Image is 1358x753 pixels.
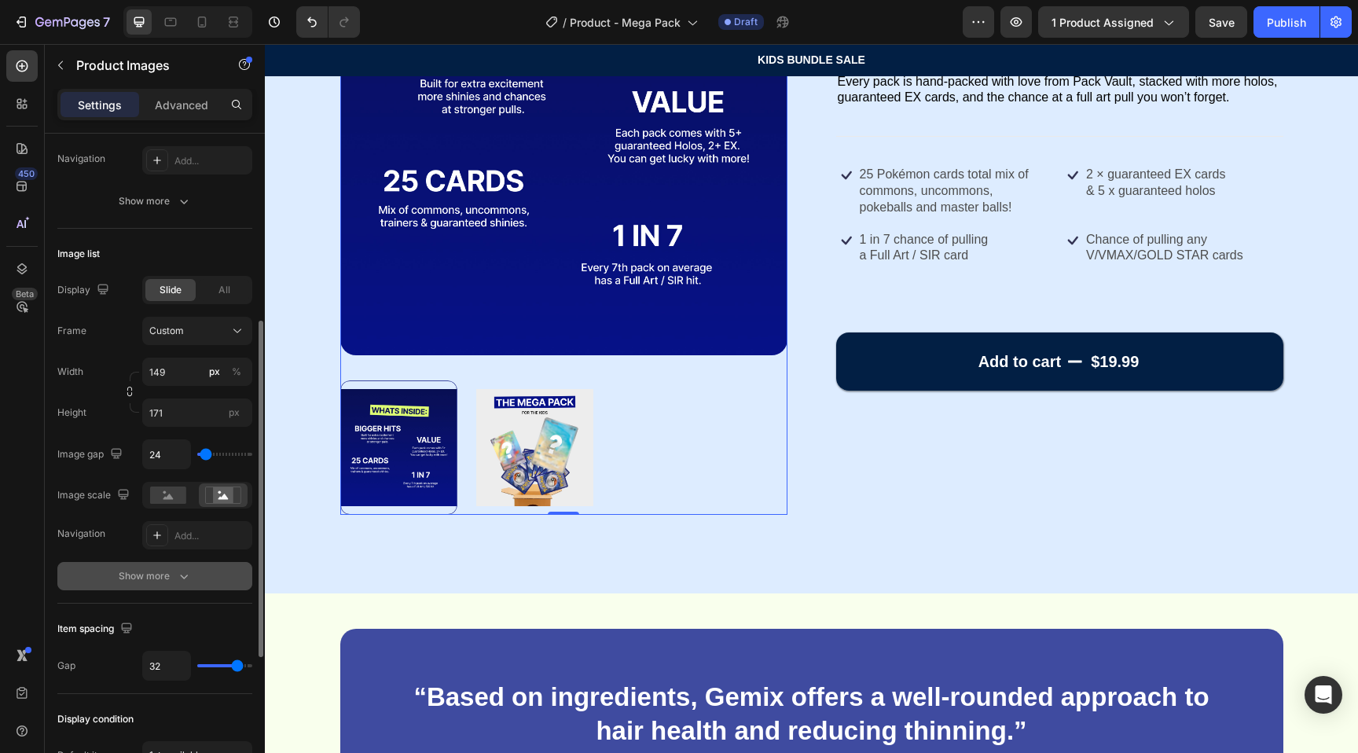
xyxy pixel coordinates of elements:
[232,365,241,379] div: %
[119,193,192,209] div: Show more
[142,399,252,427] input: px
[1305,676,1342,714] div: Open Intercom Messenger
[57,365,83,379] label: Width
[205,362,224,381] button: %
[218,283,230,297] span: All
[821,139,960,156] p: & 5 x guaranteed holos
[57,712,134,726] div: Display condition
[571,288,1018,347] button: Add to cart
[57,444,126,465] div: Image gap
[57,152,105,166] div: Navigation
[57,406,86,420] label: Height
[142,317,252,345] button: Custom
[15,167,38,180] div: 450
[119,568,192,584] div: Show more
[1038,6,1189,38] button: 1 product assigned
[570,14,681,31] span: Product - Mega Pack
[296,6,360,38] div: Undo/Redo
[595,123,791,156] p: 25 Pokémon cards total mix of commons, uncommons,
[820,186,1018,222] div: Rich Text Editor. Editing area: main
[155,97,208,113] p: Advanced
[57,619,136,640] div: Item spacing
[103,13,110,31] p: 7
[821,188,1017,221] p: Chance of pulling any V/VMAX/GOLD STAR cards
[1253,6,1319,38] button: Publish
[265,44,1358,753] iframe: Design area
[12,288,38,300] div: Beta
[593,121,792,173] div: Rich Text Editor. Editing area: main
[78,97,122,113] p: Settings
[6,6,117,38] button: 7
[595,204,724,220] p: a Full Art / SIR card
[563,14,567,31] span: /
[174,154,248,168] div: Add...
[57,485,133,506] div: Image scale
[820,121,962,157] div: Rich Text Editor. Editing area: main
[127,637,967,704] p: “Based on ingredients, Gemix offers a well-rounded approach to hair health and reducing thinning.”
[57,280,112,301] div: Display
[1209,16,1235,29] span: Save
[143,652,190,680] input: Auto
[821,123,960,139] p: 2 × guaranteed EX cards
[57,187,252,215] button: Show more
[595,156,791,172] p: pokeballs and master balls!
[57,527,105,541] div: Navigation
[143,440,190,468] input: Auto
[1267,14,1306,31] div: Publish
[593,186,725,238] div: Rich Text Editor. Editing area: main
[57,324,86,338] label: Frame
[824,306,875,329] div: $19.99
[1195,6,1247,38] button: Save
[1052,14,1154,31] span: 1 product assigned
[57,247,100,261] div: Image list
[57,659,75,673] div: Gap
[714,307,797,328] div: Add to cart
[76,56,210,75] p: Product Images
[149,324,184,338] span: Custom
[734,15,758,29] span: Draft
[174,529,248,543] div: Add...
[595,188,724,204] p: 1 in 7 chance of pulling
[227,362,246,381] button: px
[57,562,252,590] button: Show more
[229,406,240,418] span: px
[209,365,220,379] div: px
[142,358,252,386] input: px%
[160,283,182,297] span: Slide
